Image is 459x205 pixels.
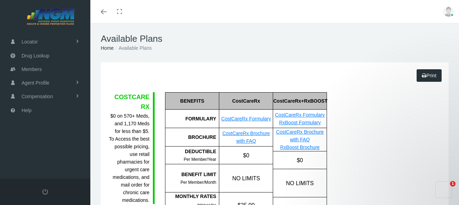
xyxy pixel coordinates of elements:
[219,92,273,110] div: CostCareRx
[165,92,219,110] div: BENEFITS
[273,92,326,110] div: CostCareRx+RxBOOST
[273,169,326,197] div: NO LIMITS
[101,45,114,51] a: Home
[22,35,38,48] span: Locator
[273,151,326,169] div: $0
[22,76,49,89] span: Agent Profile
[221,116,271,121] a: CostCareRx Formulary
[22,63,42,76] span: Members
[279,120,321,125] a: RxBoost Formulary
[165,192,216,200] div: MONTHLY RATES
[108,112,149,204] div: $0 on 570+ Meds, and 1,170 Meds for less than $5. To Access the best possible pricing, use retail...
[101,33,449,44] h1: Available Plans
[22,90,53,103] span: Compensation
[222,131,270,144] a: CostCareRx Brochure with FAQ
[443,6,454,17] img: user-placeholder.jpg
[184,157,216,162] span: Per Member/Year
[275,112,325,118] a: CostCareRx Formulary
[219,164,273,192] div: NO LIMITS
[9,8,92,25] img: NATIONAL GROUP MARKETING
[450,181,456,187] span: 1
[417,69,442,82] a: Print
[280,144,320,150] a: RxBoost Brochure
[22,49,49,62] span: Drug Lookup
[165,148,216,155] div: DEDUCTIBLE
[181,180,216,185] span: Per Member/Month
[165,171,216,178] div: BENEFIT LIMIT
[436,182,452,198] iframe: Intercom live chat
[165,128,219,147] div: BROCHURE
[114,44,151,52] li: Available Plans
[22,104,32,117] span: Help
[108,92,149,112] div: COSTCARE RX
[276,129,324,142] a: CostCareRx Brochure with FAQ
[165,110,219,128] div: FORMULARY
[219,147,273,164] div: $0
